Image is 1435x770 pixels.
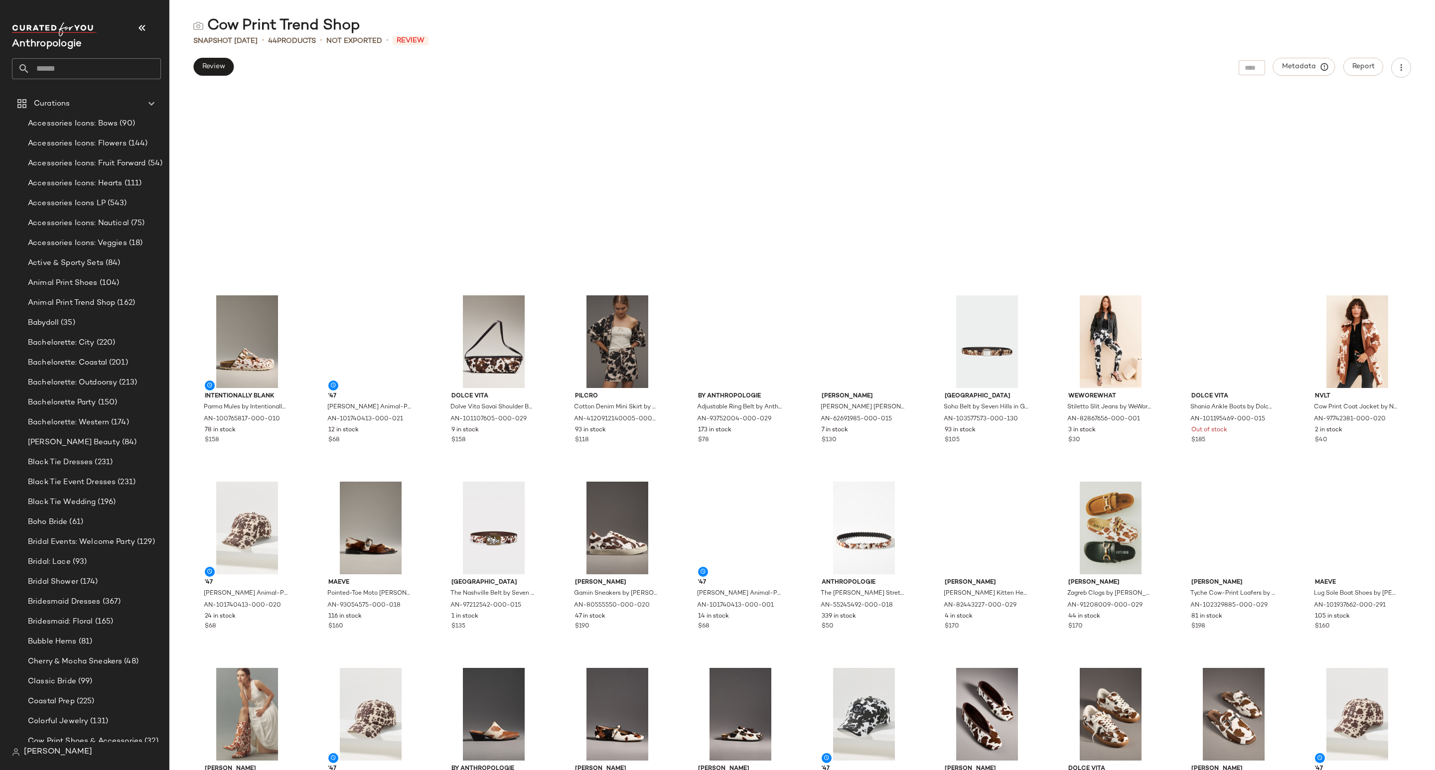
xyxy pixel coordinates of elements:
span: $185 [1191,436,1205,445]
img: 101740413_009_b [814,668,914,761]
span: Bridal Events: Welcome Party [28,536,135,548]
span: 93 in stock [575,426,606,435]
span: Bachelorette: City [28,337,95,349]
span: 173 in stock [698,426,731,435]
img: 91208009_029_b14 [1060,482,1161,574]
img: 99795031_029_b [690,668,791,761]
span: $68 [205,622,216,631]
img: 94050895_010_b2 [1060,668,1161,761]
span: $50 [822,622,834,631]
span: Not Exported [326,36,382,46]
span: (18) [127,238,143,249]
img: 101740413_220_b [1307,668,1408,761]
span: AN-101107605-000-029 [450,415,527,424]
span: AN-93054575-000-018 [327,601,401,610]
span: AN-97212542-000-015 [450,601,521,610]
span: Review [202,63,225,71]
span: Black Tie Dresses [28,457,93,468]
span: [PERSON_NAME] [822,392,906,401]
span: Cow Print Shoes & Accessories [28,736,143,747]
span: 24 in stock [205,612,236,621]
span: AN-100765817-000-010 [204,415,280,424]
span: [PERSON_NAME] Beauty [28,437,120,448]
span: Dolce Vita [451,392,536,401]
button: Review [193,58,234,76]
img: 100765817_010_b [197,295,297,388]
span: AN-4120912140005-000-009 [574,415,659,424]
span: Bachelorette: Coastal [28,357,107,369]
span: Bachelorette: Outdoorsy [28,377,117,388]
span: Active & Sporty Sets [28,257,104,269]
span: Bridal: Lace [28,556,71,568]
span: Pointed-Toe Moto [PERSON_NAME] [PERSON_NAME] Flats by [PERSON_NAME] in Black, Women's, Size: 39, ... [327,589,412,598]
span: '47 [205,578,289,587]
span: (54) [146,158,163,169]
span: 116 in stock [328,612,362,621]
span: '47 [698,578,783,587]
img: 62691985_211_b [567,668,668,761]
span: AN-101740413-000-021 [327,415,403,424]
span: (129) [135,536,155,548]
span: 12 in stock [328,426,359,435]
span: AN-62691985-000-015 [821,415,892,424]
span: • [386,35,389,47]
img: 99310443_015_b14 [197,668,297,761]
span: Bubble Hems [28,636,77,647]
span: Accessories Icons: Veggies [28,238,127,249]
span: $135 [451,622,465,631]
img: svg%3e [193,21,203,31]
span: 78 in stock [205,426,236,435]
span: $68 [698,622,709,631]
img: 103577573_130_b [937,295,1037,388]
span: Animal Print Trend Shop [28,297,115,309]
span: $78 [698,436,709,445]
img: 97212542_015_b [443,482,544,574]
span: (84) [104,257,121,269]
span: AN-97742381-000-020 [1314,415,1386,424]
span: Out of stock [1191,426,1227,435]
span: Accessories Icons: Flowers [28,138,127,149]
span: 9 in stock [451,426,479,435]
span: Zagreb Clogs by [PERSON_NAME] in Brown, Women's, Size: 38, Leather/Rubber/Polyurethane at Anthrop... [1067,589,1152,598]
img: 101740413_020_b [197,482,297,574]
span: AN-55245492-000-018 [821,601,893,610]
span: 3 in stock [1068,426,1096,435]
button: Report [1343,58,1383,76]
span: AN-82867656-000-001 [1067,415,1140,424]
span: (93) [71,556,87,568]
span: Maeve [328,578,413,587]
span: Accessories Icons: Bows [28,118,118,129]
span: Bridesmaid: Floral [28,616,93,628]
span: $170 [945,622,959,631]
span: Cow Print Coat Jacket by NVLT in Brown, Women's, Size: XS, Polyester at Anthropologie [1314,403,1399,412]
span: Cotton Denim Mini Skirt by Pilcro in Black, Women's, Size: 6 at Anthropologie [574,403,659,412]
span: Maeve [1315,578,1400,587]
span: (90) [118,118,135,129]
span: $30 [1068,436,1080,445]
span: 14 in stock [698,612,729,621]
span: 105 in stock [1315,612,1350,621]
span: AN-82443227-000-029 [944,601,1016,610]
img: 80531270_014_b2 [1183,668,1284,761]
span: [PERSON_NAME] [1191,578,1276,587]
span: Black Tie Event Dresses [28,477,116,488]
span: (111) [123,178,142,189]
span: (367) [101,596,121,608]
span: Classic Bride [28,676,76,687]
span: Accessories Icons LP [28,198,106,209]
span: Coastal Prep [28,696,75,707]
span: $68 [328,436,339,445]
span: Parma Mules by Intentionally Blank in White, Women's, Size: 37, Leather/Rubber at Anthropologie [204,403,288,412]
span: (150) [96,397,118,408]
span: (225) [75,696,95,707]
span: Soho Belt by Seven Hills in Green, Women's, Size: Small, Leather at Anthropologie [944,403,1028,412]
span: (32) [143,736,158,747]
span: Pilcro [575,392,660,401]
span: (543) [106,198,127,209]
span: (174) [109,417,129,428]
span: Colorful Jewelry [28,716,88,727]
span: (104) [98,277,120,289]
span: Review [393,36,429,45]
span: (131) [88,716,108,727]
span: 4 in stock [945,612,973,621]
